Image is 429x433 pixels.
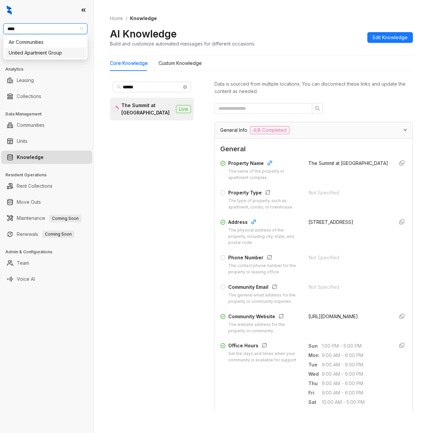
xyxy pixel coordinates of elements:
img: logo [7,5,12,15]
span: search [117,85,121,89]
li: / [126,15,127,22]
span: 9:00 AM - 6:00 PM [322,389,388,397]
a: Collections [17,90,41,103]
div: Data is sourced from multiple locations. You can disconnect these links and update the content as... [214,80,413,95]
div: Community Email [228,283,301,292]
span: The Summit at [GEOGRAPHIC_DATA] [308,160,388,166]
span: Live [176,105,191,113]
a: Voice AI [17,272,35,286]
span: 1:00 PM - 5:00 PM [322,342,388,350]
div: Air Communities [9,38,82,46]
div: United Apartment Group [9,49,82,57]
div: Property Name [228,160,300,168]
li: Communities [1,118,92,132]
a: Team [17,256,29,270]
span: 9:00 AM - 6:00 PM [322,352,388,359]
div: The website address for the property or community. [228,322,300,334]
li: Voice AI [1,272,92,286]
span: close-circle [183,85,187,89]
span: Mon [308,352,322,359]
span: Thu [308,380,322,387]
h3: Data Management [5,111,94,117]
a: RenewalsComing Soon [17,228,74,241]
div: General Info4/8 Completed [215,122,413,138]
div: Core Knowledge [110,60,148,67]
div: The physical address of the property, including city, state, and postal code. [228,227,300,246]
li: Knowledge [1,151,92,164]
span: 10:00 AM - 5:00 PM [322,399,388,406]
button: Edit Knowledge [367,32,413,43]
span: search [315,106,320,111]
a: Rent Collections [17,179,53,193]
span: 4/8 Completed [250,126,290,134]
li: Renewals [1,228,92,241]
h2: AI Knowledge [110,27,177,40]
a: Move Outs [17,195,41,209]
div: Not Specified [309,283,389,291]
span: Sat [308,399,322,406]
div: Phone Number [228,254,301,263]
span: General [220,144,407,154]
span: Fri [308,389,322,397]
div: Property Type [228,189,301,198]
span: 9:00 AM - 6:00 PM [322,380,388,387]
h3: Admin & Configurations [5,249,94,255]
div: The type of property, such as apartment, condo, or townhouse. [228,198,301,210]
span: 9:00 AM - 6:00 PM [322,370,388,378]
div: Build and customize automated messages for different occasions. [110,40,255,47]
span: Edit Knowledge [373,34,408,41]
span: Knowledge [130,15,157,21]
div: The Summit at [GEOGRAPHIC_DATA] [121,102,173,116]
span: Tue [308,361,322,368]
div: Custom Knowledge [159,60,202,67]
a: Knowledge [17,151,44,164]
li: Team [1,256,92,270]
div: Address [228,219,300,227]
li: Leads [1,45,92,58]
a: Leasing [17,74,34,87]
span: Wed [308,370,322,378]
li: Collections [1,90,92,103]
div: Set the days and times when your community is available for support [228,351,300,363]
div: United Apartment Group [5,48,86,58]
a: Home [109,15,124,22]
span: [URL][DOMAIN_NAME] [308,314,358,319]
div: The contact phone number for the property or leasing office. [228,263,301,275]
div: [STREET_ADDRESS] [308,219,388,226]
span: expanded [403,128,407,132]
li: Leasing [1,74,92,87]
li: Maintenance [1,211,92,225]
span: Coming Soon [49,215,81,222]
span: Sun [308,342,322,350]
a: Units [17,135,27,148]
div: Not Specified [309,189,389,196]
div: Community Website [228,313,300,322]
div: Office Hours [228,342,300,351]
a: Communities [17,118,45,132]
li: Move Outs [1,195,92,209]
div: Air Communities [5,37,86,48]
li: Rent Collections [1,179,92,193]
div: The general email address for the property or community inquiries. [228,292,301,305]
span: General Info [220,126,247,134]
h3: Resident Operations [5,172,94,178]
span: Coming Soon [42,231,74,238]
span: 9:00 AM - 6:00 PM [322,361,388,368]
div: Not Specified [309,254,389,261]
h3: Analytics [5,66,94,72]
div: The name of the property or apartment complex. [228,168,300,181]
li: Units [1,135,92,148]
